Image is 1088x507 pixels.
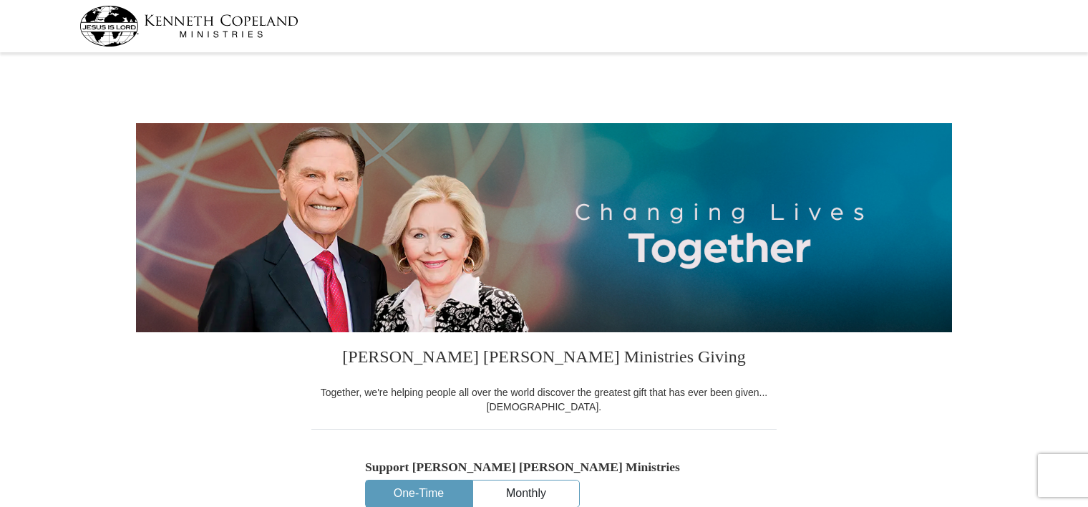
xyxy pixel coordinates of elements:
[473,481,579,507] button: Monthly
[79,6,298,47] img: kcm-header-logo.svg
[311,385,777,414] div: Together, we're helping people all over the world discover the greatest gift that has ever been g...
[311,332,777,385] h3: [PERSON_NAME] [PERSON_NAME] Ministries Giving
[365,460,723,475] h5: Support [PERSON_NAME] [PERSON_NAME] Ministries
[366,481,472,507] button: One-Time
